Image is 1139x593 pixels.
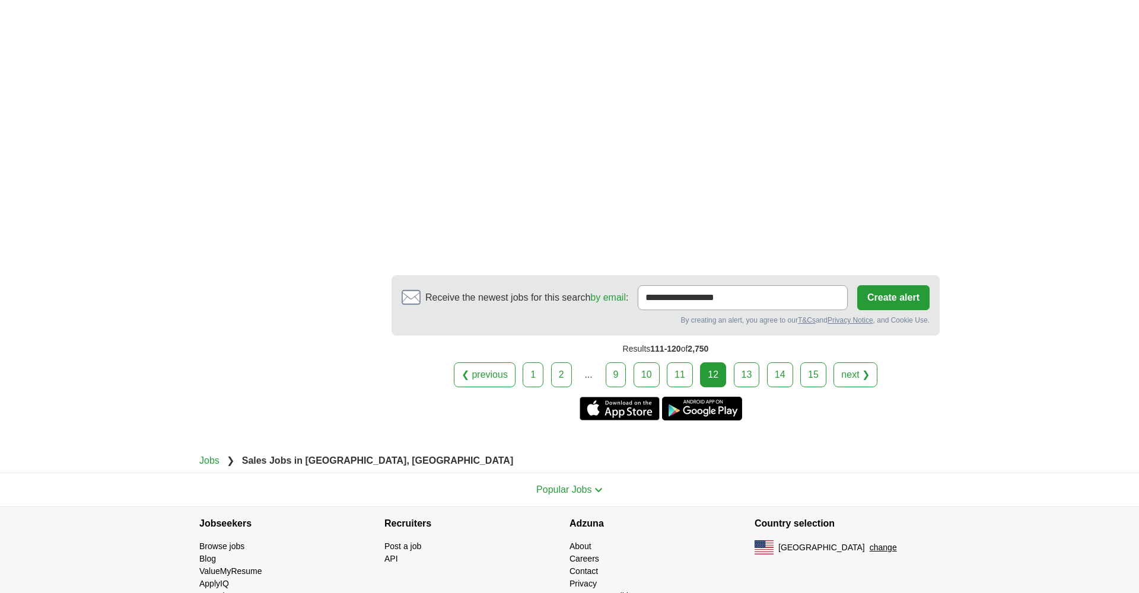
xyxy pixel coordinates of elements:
[569,579,597,588] a: Privacy
[778,541,865,554] span: [GEOGRAPHIC_DATA]
[870,541,897,554] button: change
[577,363,600,387] div: ...
[392,336,940,362] div: Results of
[634,362,660,387] a: 10
[569,541,591,551] a: About
[199,541,244,551] a: Browse jobs
[580,397,660,420] a: Get the iPhone app
[199,579,229,588] a: ApplyIQ
[384,541,421,551] a: Post a job
[734,362,760,387] a: 13
[569,554,599,563] a: Careers
[199,554,216,563] a: Blog
[700,362,726,387] div: 12
[536,484,591,495] span: Popular Jobs
[667,362,693,387] a: 11
[242,455,514,466] strong: Sales Jobs in [GEOGRAPHIC_DATA], [GEOGRAPHIC_DATA]
[227,455,234,466] span: ❯
[833,362,877,387] a: next ❯
[755,540,774,554] img: US flag
[767,362,793,387] a: 14
[425,291,628,305] span: Receive the newest jobs for this search :
[199,566,262,576] a: ValueMyResume
[828,316,873,324] a: Privacy Notice
[662,397,742,420] a: Get the Android app
[594,487,603,493] img: toggle icon
[384,554,398,563] a: API
[798,316,816,324] a: T&Cs
[688,344,708,353] span: 2,750
[523,362,543,387] a: 1
[857,285,930,310] button: Create alert
[755,507,940,540] h4: Country selection
[199,455,219,466] a: Jobs
[650,344,680,353] span: 111-120
[590,292,626,302] a: by email
[454,362,516,387] a: ❮ previous
[569,566,598,576] a: Contact
[606,362,626,387] a: 9
[551,362,572,387] a: 2
[402,315,930,326] div: By creating an alert, you agree to our and , and Cookie Use.
[800,362,826,387] a: 15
